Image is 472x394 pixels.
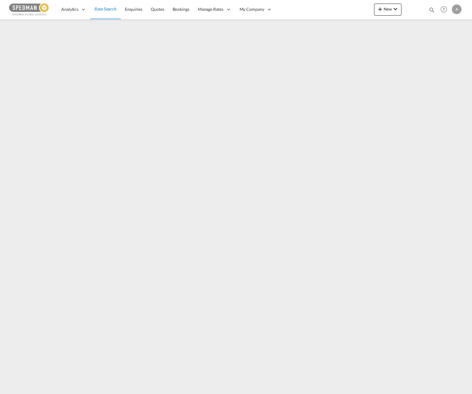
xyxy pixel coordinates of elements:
[198,6,223,12] span: Manage Rates
[240,6,264,12] span: My Company
[439,4,452,15] div: Help
[9,3,50,16] img: c12ca350ff1b11efb6b291369744d907.png
[61,6,78,12] span: Analytics
[95,6,116,11] span: Rate Search
[428,7,435,16] div: icon-magnify
[173,7,189,12] span: Bookings
[452,4,461,14] div: A
[439,4,449,14] span: Help
[428,7,435,13] md-icon: icon-magnify
[125,7,142,12] span: Enquiries
[151,7,164,12] span: Quotes
[377,5,384,13] md-icon: icon-plus 400-fg
[392,5,399,13] md-icon: icon-chevron-down
[377,7,399,11] span: New
[374,4,401,16] button: icon-plus 400-fgNewicon-chevron-down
